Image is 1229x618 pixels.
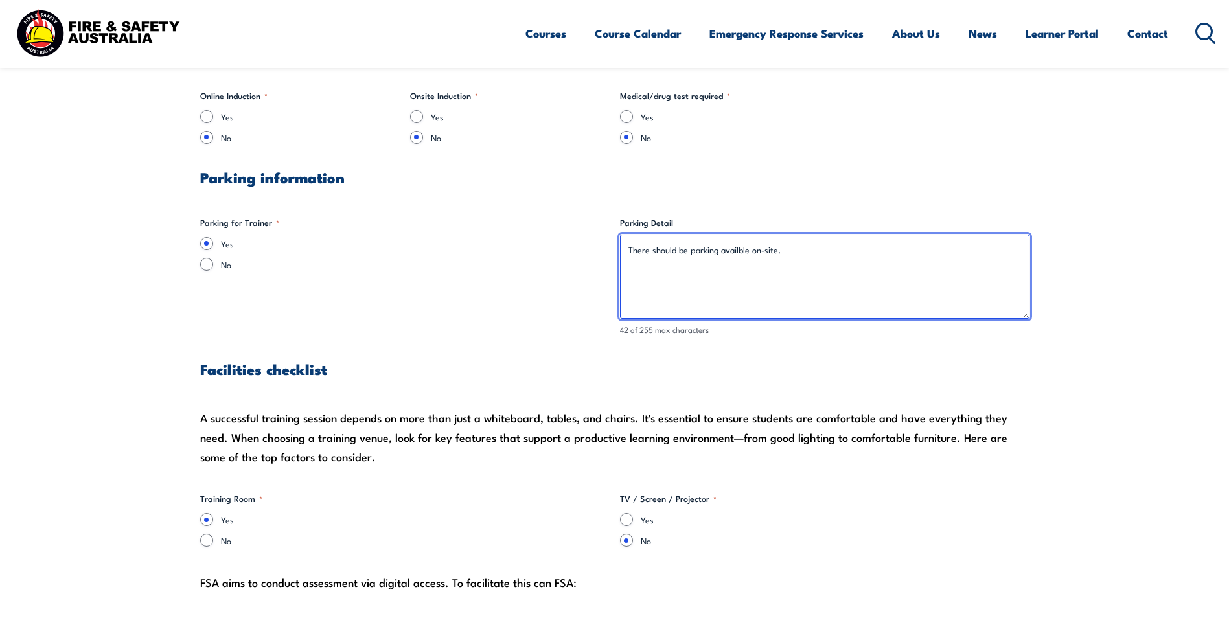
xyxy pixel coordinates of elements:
legend: Onsite Induction [410,89,478,102]
div: FSA aims to conduct assessment via digital access. To facilitate this can FSA: [200,573,1029,592]
legend: TV / Screen / Projector [620,492,717,505]
legend: Online Induction [200,89,268,102]
label: No [641,131,820,144]
label: No [221,534,610,547]
label: Yes [641,110,820,123]
a: News [969,16,997,51]
label: Yes [641,513,1029,526]
label: Yes [221,237,610,250]
legend: Medical/drug test required [620,89,730,102]
label: No [221,258,610,271]
div: 42 of 255 max characters [620,324,1029,336]
h3: Parking information [200,170,1029,185]
label: No [641,534,1029,547]
label: Parking Detail [620,216,1029,229]
a: Emergency Response Services [709,16,864,51]
label: Yes [221,110,400,123]
legend: Training Room [200,492,262,505]
label: No [221,131,400,144]
a: About Us [892,16,940,51]
legend: Parking for Trainer [200,216,279,229]
a: Courses [525,16,566,51]
label: Yes [431,110,610,123]
label: No [431,131,610,144]
a: Learner Portal [1026,16,1099,51]
div: A successful training session depends on more than just a whiteboard, tables, and chairs. It's es... [200,408,1029,466]
h3: Facilities checklist [200,361,1029,376]
a: Contact [1127,16,1168,51]
label: Yes [221,513,610,526]
a: Course Calendar [595,16,681,51]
